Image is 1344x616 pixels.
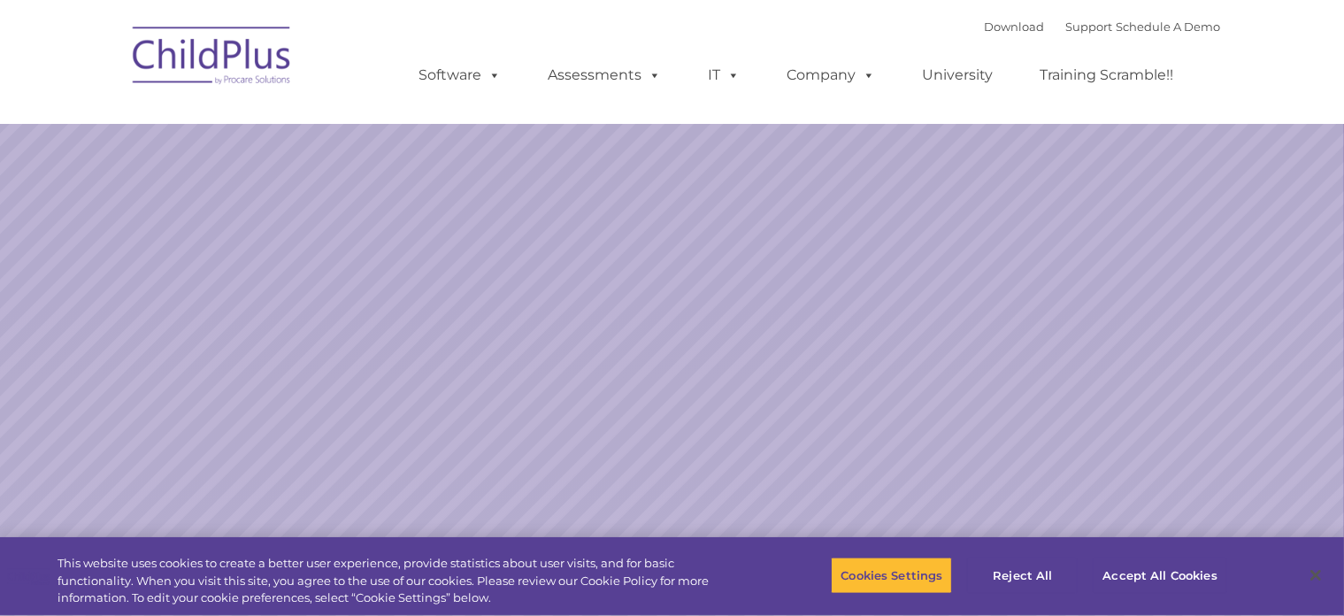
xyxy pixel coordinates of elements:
[770,58,894,93] a: Company
[1117,19,1221,34] a: Schedule A Demo
[1066,19,1113,34] a: Support
[905,58,1011,93] a: University
[1093,557,1226,594] button: Accept All Cookies
[831,557,952,594] button: Cookies Settings
[58,555,739,607] div: This website uses cookies to create a better user experience, provide statistics about user visit...
[967,557,1078,594] button: Reject All
[531,58,680,93] a: Assessments
[1023,58,1192,93] a: Training Scramble!!
[985,19,1045,34] a: Download
[985,19,1221,34] font: |
[124,14,301,103] img: ChildPlus by Procare Solutions
[1296,556,1335,595] button: Close
[402,58,519,93] a: Software
[691,58,758,93] a: IT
